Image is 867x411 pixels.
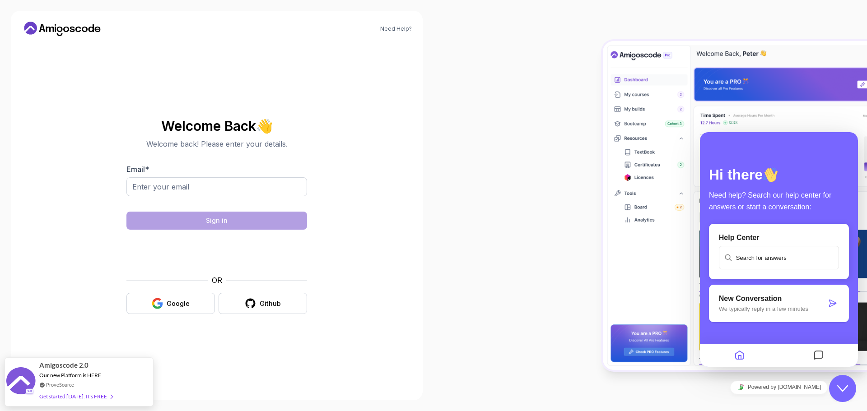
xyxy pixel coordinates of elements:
span: 👋 [254,116,275,136]
span: Our new Platform is HERE [39,372,101,379]
a: ProveSource [46,381,74,388]
img: Amigoscode Dashboard [603,41,867,370]
button: Sign in [126,212,307,230]
div: Google [167,299,190,308]
iframe: chat widget [700,377,858,397]
img: provesource social proof notification image [6,367,36,397]
div: Sign in [206,216,228,225]
p: OR [212,275,222,286]
a: Need Help? [380,25,412,32]
input: Enter your email [126,177,307,196]
a: Home link [22,22,103,36]
label: Email * [126,165,149,174]
button: Github [219,293,307,314]
div: Get started [DATE]. It's FREE [39,391,112,402]
p: Welcome back! Please enter your details. [126,139,307,149]
button: Google [126,293,215,314]
span: Amigoscode 2.0 [39,360,89,370]
h2: Welcome Back [126,119,307,133]
iframe: Widget contendo caixa de seleção para desafio de segurança hCaptcha [149,235,285,269]
iframe: chat widget [829,375,858,402]
iframe: chat widget [700,132,858,367]
div: Github [260,299,281,308]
